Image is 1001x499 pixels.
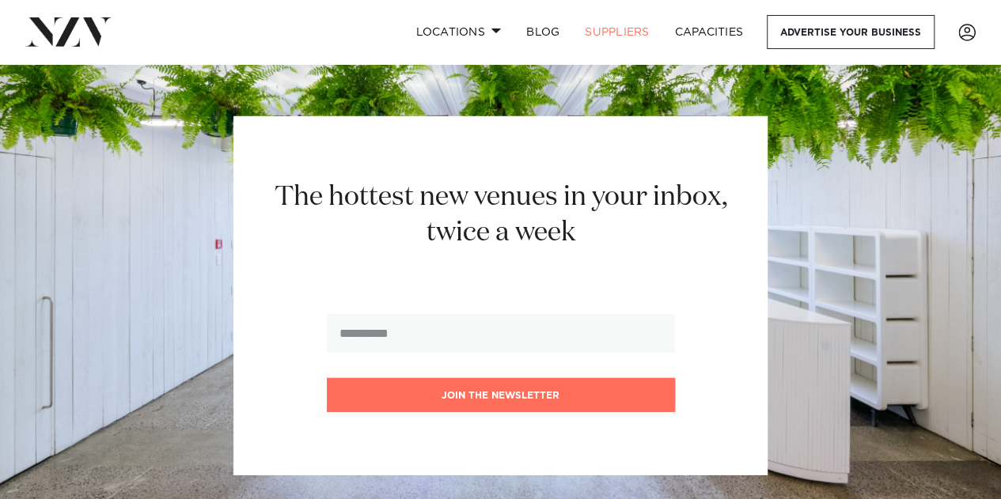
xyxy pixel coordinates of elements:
[767,15,935,49] a: Advertise your business
[403,15,514,49] a: Locations
[255,180,746,251] h2: The hottest new venues in your inbox, twice a week
[662,15,756,49] a: Capacities
[327,378,675,412] button: Join the newsletter
[572,15,662,49] a: SUPPLIERS
[25,17,112,46] img: nzv-logo.png
[514,15,572,49] a: BLOG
